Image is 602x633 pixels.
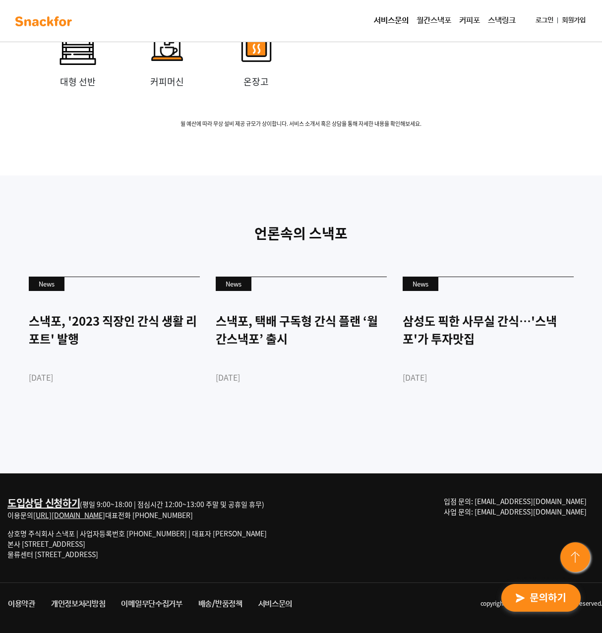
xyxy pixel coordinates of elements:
p: 온장고 [212,75,301,88]
img: floating-button [558,540,594,576]
span: 입점 문의: [EMAIL_ADDRESS][DOMAIN_NAME] 사업 문의: [EMAIL_ADDRESS][DOMAIN_NAME] [444,496,587,517]
div: [DATE] [216,371,387,383]
a: [URL][DOMAIN_NAME] [33,510,105,520]
p: 상호명 주식회사 스낵포 | 사업자등록번호 [PHONE_NUMBER] | 대표자 [PERSON_NAME] 본사 [STREET_ADDRESS] 물류센터 [STREET_ADDRESS] [7,528,267,560]
div: News [403,277,438,291]
a: 로그인 [532,11,557,30]
span: 설정 [153,329,165,337]
span: 대화 [91,330,103,338]
p: 언론속의 스낵포 [23,223,579,244]
span: 홈 [31,329,37,337]
div: 삼성도 픽한 사무실 간식…'스낵포'가 투자맛집 [403,312,574,347]
a: 커피포 [455,11,484,31]
img: invalid-name_1.svg [227,15,286,75]
a: 대화 [65,314,128,339]
a: News 스낵포, '2023 직장인 간식 생활 리포트' 발행 [DATE] [29,277,200,418]
span: 월 예산에 따라 무상 설비 제공 규모가 상이합니다. 서비스 소개서 혹은 상담을 통해 자세한 내용을 확인해보세요. [16,120,586,128]
img: background-main-color.svg [12,13,75,29]
img: invalid-name_4.svg [48,15,108,75]
a: 회원가입 [558,11,590,30]
a: 홈 [3,314,65,339]
a: 서비스문의 [370,11,413,31]
div: [DATE] [29,371,200,383]
div: 스낵포, '2023 직장인 간식 생활 리포트' 발행 [29,312,200,347]
a: 스낵링크 [484,11,520,31]
a: News 삼성도 픽한 사무실 간식…'스낵포'가 투자맛집 [DATE] [403,277,574,418]
a: 도입상담 신청하기 [7,496,80,510]
div: [DATE] [403,371,574,383]
div: 스낵포, 택배 구독형 간식 플랜 ‘월간스낵포’ 출시 [216,312,387,347]
a: 서비스문의 [250,595,301,613]
img: invalid-name_2.svg [137,15,197,75]
div: (평일 9:00~18:00 | 점심시간 12:00~13:00 주말 및 공휴일 휴무) 이용문의 대표전화 [PHONE_NUMBER] [7,496,267,520]
a: 배송/반품정책 [190,595,250,613]
li: copyright ⓒ 2021 snackfor all rights reserved. [300,595,602,613]
a: 개인정보처리방침 [43,595,114,613]
div: News [29,277,64,291]
a: 설정 [128,314,190,339]
p: 커피머신 [122,75,212,88]
a: 월간스낵포 [413,11,455,31]
a: 이메일무단수집거부 [113,595,190,613]
p: 대형 선반 [33,75,122,88]
div: News [216,277,251,291]
a: News 스낵포, 택배 구독형 간식 플랜 ‘월간스낵포’ 출시 [DATE] [216,277,387,418]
